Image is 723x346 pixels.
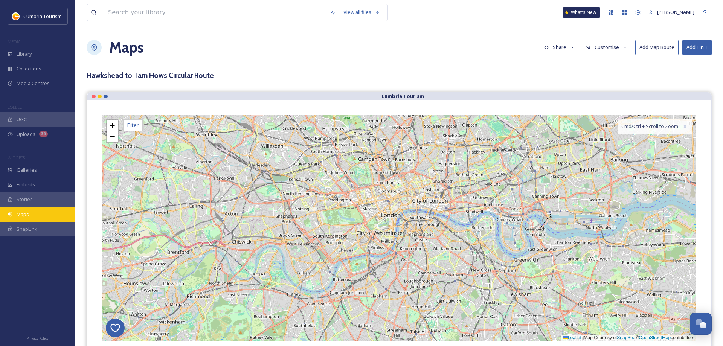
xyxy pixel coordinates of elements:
span: | [583,335,584,340]
div: Map Courtesy of © contributors [561,335,696,341]
button: Open Chat [690,313,712,335]
span: Galleries [17,166,37,174]
span: Cumbria Tourism [23,13,62,20]
div: 39 [39,131,48,137]
input: Search your library [104,4,326,21]
a: SnapSea [617,335,635,340]
span: WIDGETS [8,155,25,160]
span: COLLECT [8,104,24,110]
a: Maps [109,36,143,59]
div: Filter [123,119,143,131]
span: − [110,132,115,141]
span: SnapLink [17,226,37,233]
span: MEDIA [8,39,21,44]
span: Stories [17,196,33,203]
button: Add Pin + [682,40,712,55]
a: [PERSON_NAME] [645,5,698,20]
a: Privacy Policy [27,333,49,342]
a: View all files [340,5,384,20]
span: + [110,120,115,130]
span: Collections [17,65,41,72]
a: Zoom out [107,131,118,142]
img: images.jpg [12,12,20,20]
span: Privacy Policy [27,336,49,341]
button: Share [540,40,579,55]
span: Uploads [17,131,35,138]
span: Embeds [17,181,35,188]
a: Leaflet [563,335,581,340]
span: [PERSON_NAME] [657,9,694,15]
a: Zoom in [107,120,118,131]
button: Add Map Route [635,40,679,55]
span: UGC [17,116,27,123]
span: Maps [17,211,29,218]
strong: Cumbria Tourism [381,93,424,99]
span: Cmd/Ctrl + Scroll to Zoom [621,123,678,130]
a: What's New [563,7,600,18]
span: Media Centres [17,80,50,87]
span: Library [17,50,32,58]
h3: Hawkshead to Tarn Hows Circular Route [87,70,712,81]
a: OpenStreetMap [639,335,671,340]
button: Customise [582,40,631,55]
